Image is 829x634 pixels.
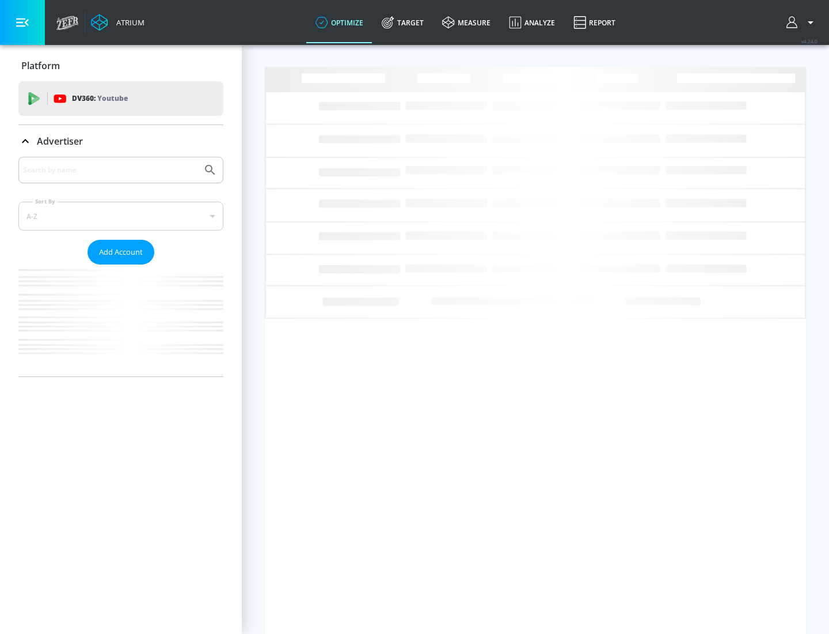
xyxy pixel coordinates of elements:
label: Sort By [33,198,58,205]
button: Add Account [88,240,154,265]
div: Platform [18,50,223,82]
p: DV360: [72,92,128,105]
span: v 4.24.0 [801,38,817,44]
a: Analyze [500,2,564,43]
div: Advertiser [18,125,223,157]
p: Advertiser [37,135,83,148]
div: Advertiser [18,157,223,376]
a: Atrium [91,14,144,31]
span: Add Account [99,246,143,259]
p: Youtube [97,92,128,104]
div: DV360: Youtube [18,81,223,116]
div: A-Z [18,202,223,231]
p: Platform [21,59,60,72]
a: Report [564,2,625,43]
input: Search by name [23,163,197,178]
nav: list of Advertiser [18,265,223,376]
a: measure [433,2,500,43]
a: optimize [306,2,372,43]
div: Atrium [112,17,144,28]
a: Target [372,2,433,43]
